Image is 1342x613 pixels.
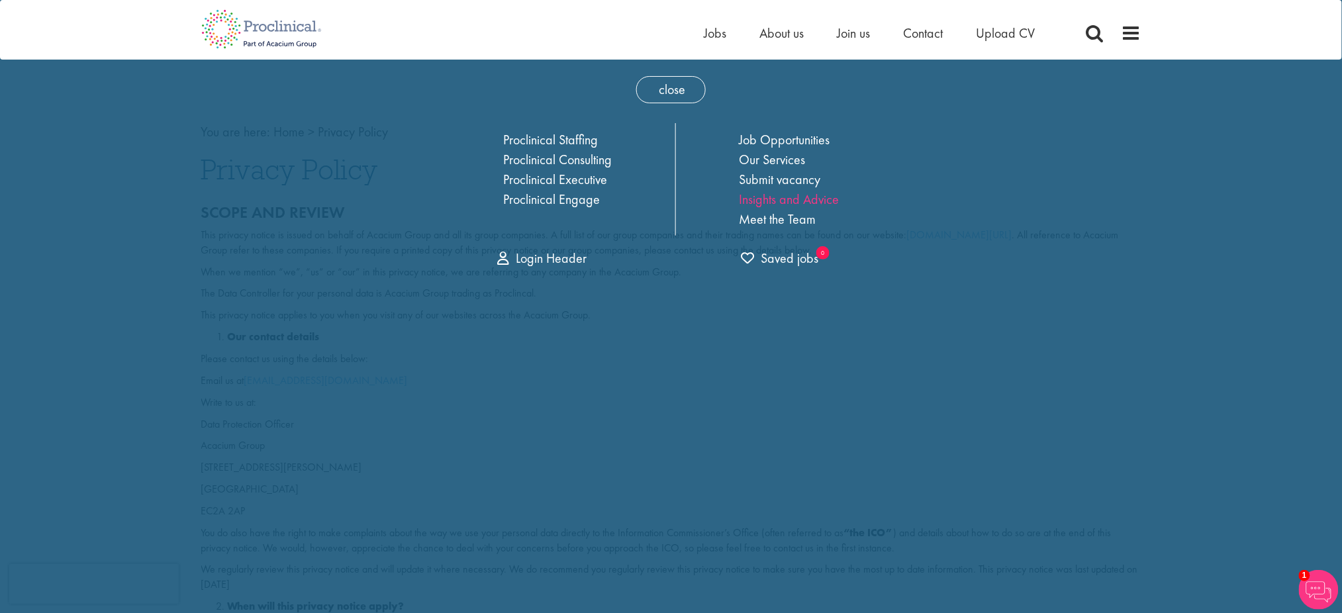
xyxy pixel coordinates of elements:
[739,131,830,148] a: Job Opportunities
[503,131,598,148] a: Proclinical Staffing
[1299,570,1310,581] span: 1
[503,151,612,168] a: Proclinical Consulting
[760,24,804,42] a: About us
[742,249,819,268] a: 0 jobs in shortlist
[503,191,600,208] a: Proclinical Engage
[1299,570,1339,610] img: Chatbot
[977,24,1035,42] a: Upload CV
[742,250,819,267] span: Saved jobs
[636,76,706,103] span: close
[739,191,839,208] a: Insights and Advice
[816,246,830,259] sub: 0
[739,171,820,188] a: Submit vacancy
[838,24,871,42] a: Join us
[498,250,587,267] a: Login Header
[704,24,727,42] a: Jobs
[739,211,816,228] a: Meet the Team
[904,24,943,42] a: Contact
[739,151,805,168] a: Our Services
[503,171,607,188] a: Proclinical Executive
